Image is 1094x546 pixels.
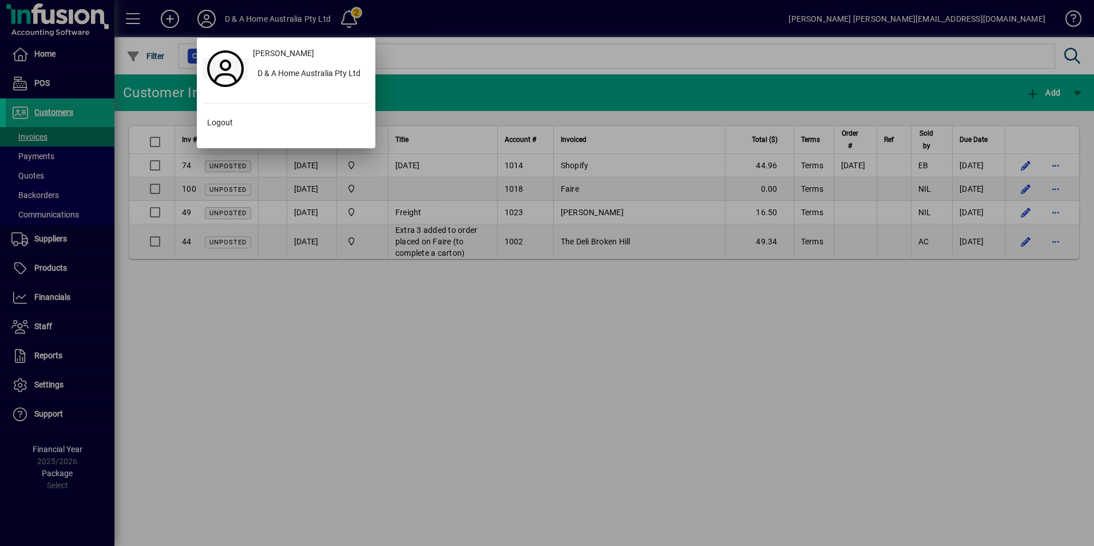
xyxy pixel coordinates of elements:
[253,48,314,60] span: [PERSON_NAME]
[248,64,370,85] button: D & A Home Australia Pty Ltd
[203,58,248,79] a: Profile
[207,117,233,129] span: Logout
[203,113,370,133] button: Logout
[248,43,370,64] a: [PERSON_NAME]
